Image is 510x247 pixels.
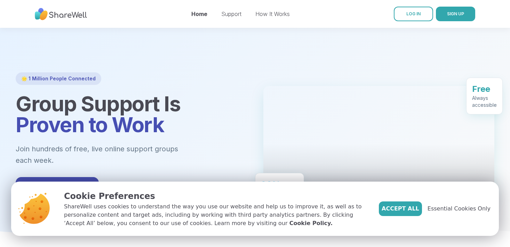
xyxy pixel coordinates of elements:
[16,93,247,135] h1: Group Support Is
[64,202,368,228] p: ShareWell uses cookies to understand the way you use our website and help us to improve it, as we...
[447,11,464,16] span: SIGN UP
[472,94,497,108] div: Always accessible
[472,83,497,94] div: Free
[289,219,333,228] a: Cookie Policy.
[16,112,164,137] span: Proven to Work
[64,190,368,202] p: Cookie Preferences
[16,143,216,166] p: Join hundreds of free, live online support groups each week.
[255,10,290,17] a: How It Works
[394,7,433,21] a: LOG IN
[436,7,475,21] button: SIGN UP
[35,5,87,24] img: ShareWell Nav Logo
[221,10,241,17] a: Support
[191,10,207,17] a: Home
[261,178,298,190] div: 90%
[16,177,99,197] button: Get Started Free
[16,72,101,85] div: 🌟 1 Million People Connected
[428,205,491,213] span: Essential Cookies Only
[382,205,419,213] span: Accept All
[406,11,421,16] span: LOG IN
[379,201,422,216] button: Accept All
